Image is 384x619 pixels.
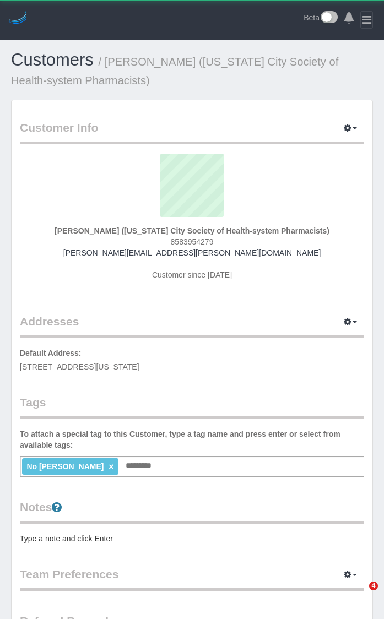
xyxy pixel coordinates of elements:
a: × [109,462,113,471]
img: Automaid Logo [7,11,29,26]
legend: Addresses [20,313,364,338]
iframe: Intercom live chat [347,582,373,608]
label: To attach a special tag to this Customer, type a tag name and press enter or select from availabl... [20,428,364,450]
small: / [PERSON_NAME] ([US_STATE] City Society of Health-system Pharmacists) [11,56,338,86]
a: Beta [304,11,338,25]
a: [PERSON_NAME][EMAIL_ADDRESS][PERSON_NAME][DOMAIN_NAME] [63,248,321,257]
img: New interface [320,11,338,25]
span: Customer since [DATE] [152,270,232,279]
span: 8583954279 [171,237,214,246]
span: No [PERSON_NAME] [26,462,104,471]
legend: Team Preferences [20,566,364,591]
legend: Tags [20,394,364,419]
strong: [PERSON_NAME] ([US_STATE] City Society of Health-system Pharmacists) [55,226,329,235]
a: Customers [11,50,94,69]
span: [STREET_ADDRESS][US_STATE] [20,362,139,371]
legend: Notes [20,499,364,524]
pre: Type a note and click Enter [20,533,364,544]
span: 4 [369,582,378,590]
legend: Customer Info [20,120,364,144]
label: Default Address: [20,347,82,359]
